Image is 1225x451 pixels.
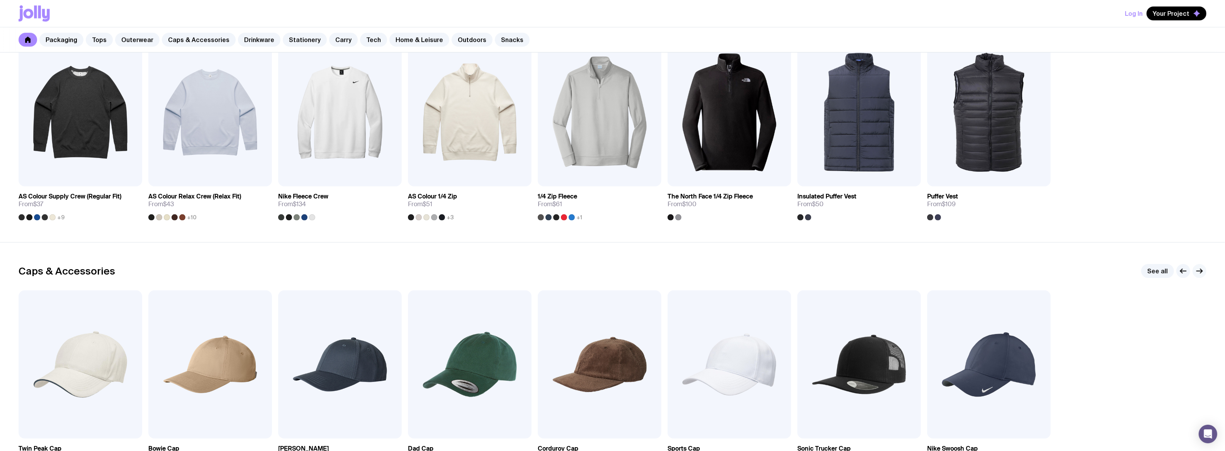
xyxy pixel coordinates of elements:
[33,200,43,208] span: $37
[927,193,958,200] h3: Puffer Vest
[293,200,306,208] span: $134
[538,200,562,208] span: From
[86,33,113,47] a: Tops
[39,33,83,47] a: Packaging
[283,33,327,47] a: Stationery
[942,200,956,208] span: $109
[360,33,387,47] a: Tech
[162,33,236,47] a: Caps & Accessories
[668,200,697,208] span: From
[57,214,65,220] span: +9
[19,187,142,220] a: AS Colour Supply Crew (Regular Fit)From$37+9
[238,33,280,47] a: Drinkware
[668,193,753,200] h3: The North Face 1/4 Zip Fleece
[1125,7,1143,20] button: Log In
[148,193,241,200] h3: AS Colour Relax Crew (Relax Fit)
[19,200,43,208] span: From
[576,214,582,220] span: +1
[927,187,1051,220] a: Puffer VestFrom$109
[927,200,956,208] span: From
[1153,10,1189,17] span: Your Project
[447,214,454,220] span: +3
[423,200,432,208] span: $51
[163,200,174,208] span: $43
[329,33,358,47] a: Carry
[682,200,697,208] span: $100
[797,193,856,200] h3: Insulated Puffer Vest
[1147,7,1206,20] button: Your Project
[552,200,562,208] span: $61
[278,187,402,220] a: Nike Fleece CrewFrom$134
[1199,425,1217,443] div: Open Intercom Messenger
[452,33,493,47] a: Outdoors
[797,200,824,208] span: From
[19,265,115,277] h2: Caps & Accessories
[408,200,432,208] span: From
[187,214,197,220] span: +10
[812,200,824,208] span: $50
[1141,264,1174,278] a: See all
[278,193,328,200] h3: Nike Fleece Crew
[538,193,577,200] h3: 1/4 Zip Fleece
[538,187,661,220] a: 1/4 Zip FleeceFrom$61+1
[278,200,306,208] span: From
[668,187,791,220] a: The North Face 1/4 Zip FleeceFrom$100
[495,33,530,47] a: Snacks
[148,187,272,220] a: AS Colour Relax Crew (Relax Fit)From$43+10
[408,187,532,220] a: AS Colour 1/4 ZipFrom$51+3
[115,33,160,47] a: Outerwear
[19,193,121,200] h3: AS Colour Supply Crew (Regular Fit)
[408,193,457,200] h3: AS Colour 1/4 Zip
[389,33,449,47] a: Home & Leisure
[797,187,921,220] a: Insulated Puffer VestFrom$50
[148,200,174,208] span: From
